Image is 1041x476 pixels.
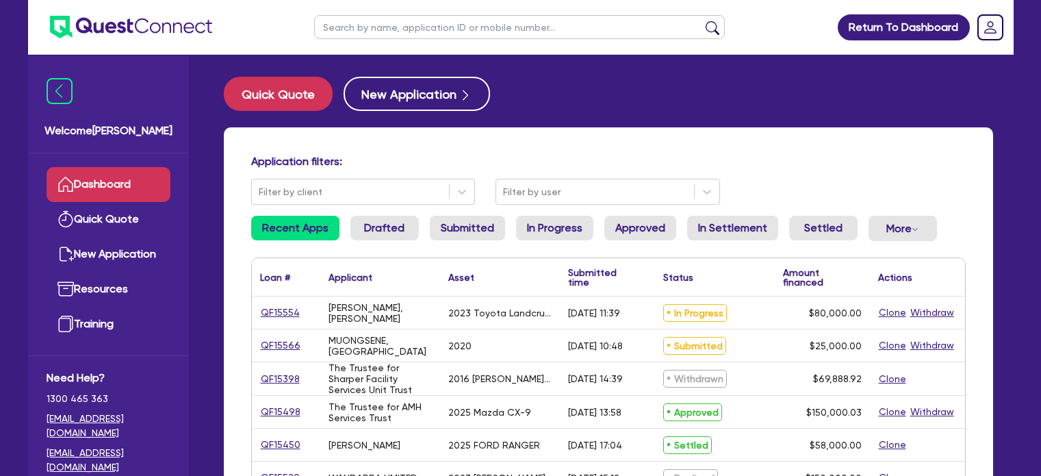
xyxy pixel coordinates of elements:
[329,362,432,395] div: The Trustee for Sharper Facility Services Unit Trust
[47,237,170,272] a: New Application
[47,78,73,104] img: icon-menu-close
[687,216,778,240] a: In Settlement
[329,273,372,282] div: Applicant
[57,281,74,297] img: resources
[878,371,907,387] button: Clone
[663,436,712,454] span: Settled
[329,302,432,324] div: [PERSON_NAME], [PERSON_NAME]
[516,216,593,240] a: In Progress
[663,370,727,388] span: Withdrawn
[430,216,505,240] a: Submitted
[224,77,344,111] a: Quick Quote
[910,338,955,353] button: Withdraw
[47,446,170,475] a: [EMAIL_ADDRESS][DOMAIN_NAME]
[448,308,552,318] div: 2023 Toyota Landcrusier
[663,403,722,421] span: Approved
[869,216,937,241] button: Dropdown toggle
[878,305,907,321] button: Clone
[47,167,170,202] a: Dashboard
[568,308,620,318] div: [DATE] 11:39
[809,308,862,318] span: $80,000.00
[57,211,74,227] img: quick-quote
[813,373,862,384] span: $69,888.92
[878,273,912,282] div: Actions
[47,412,170,440] a: [EMAIL_ADDRESS][DOMAIN_NAME]
[329,440,400,451] div: [PERSON_NAME]
[47,392,170,406] span: 1300 465 363
[663,337,726,355] span: Submitted
[910,404,955,420] button: Withdraw
[314,15,725,39] input: Search by name, application ID or mobile number...
[47,272,170,307] a: Resources
[47,370,170,386] span: Need Help?
[568,407,621,418] div: [DATE] 13:58
[57,316,74,332] img: training
[44,123,172,139] span: Welcome [PERSON_NAME]
[568,373,623,384] div: [DATE] 14:39
[783,268,862,287] div: Amount financed
[448,273,474,282] div: Asset
[260,371,300,387] a: QF15398
[568,340,623,351] div: [DATE] 10:48
[663,273,693,282] div: Status
[260,273,290,282] div: Loan #
[663,304,727,322] span: In Progress
[810,340,862,351] span: $25,000.00
[260,305,300,321] a: QF15554
[448,407,531,418] div: 2025 Mazda CX-9
[878,437,907,453] button: Clone
[329,401,432,423] div: The Trustee for AMH Services Trust
[878,338,907,353] button: Clone
[260,404,301,420] a: QF15498
[973,10,1008,45] a: Dropdown toggle
[47,307,170,342] a: Training
[57,246,74,262] img: new-application
[251,216,339,240] a: Recent Apps
[448,340,472,351] div: 2020
[260,338,301,353] a: QF15566
[604,216,676,240] a: Approved
[344,77,490,111] button: New Application
[448,373,552,384] div: 2016 [PERSON_NAME] 911
[568,440,622,451] div: [DATE] 17:04
[789,216,858,240] a: Settled
[260,437,301,453] a: QF15450
[910,305,955,321] button: Withdraw
[251,155,966,168] h4: Application filters:
[806,407,862,418] span: $150,000.03
[838,14,970,40] a: Return To Dashboard
[224,77,333,111] button: Quick Quote
[568,268,634,287] div: Submitted time
[329,335,432,357] div: MUONGSENE, [GEOGRAPHIC_DATA]
[47,202,170,237] a: Quick Quote
[878,404,907,420] button: Clone
[810,440,862,451] span: $58,000.00
[50,16,212,38] img: quest-connect-logo-blue
[350,216,419,240] a: Drafted
[448,440,540,451] div: 2025 FORD RANGER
